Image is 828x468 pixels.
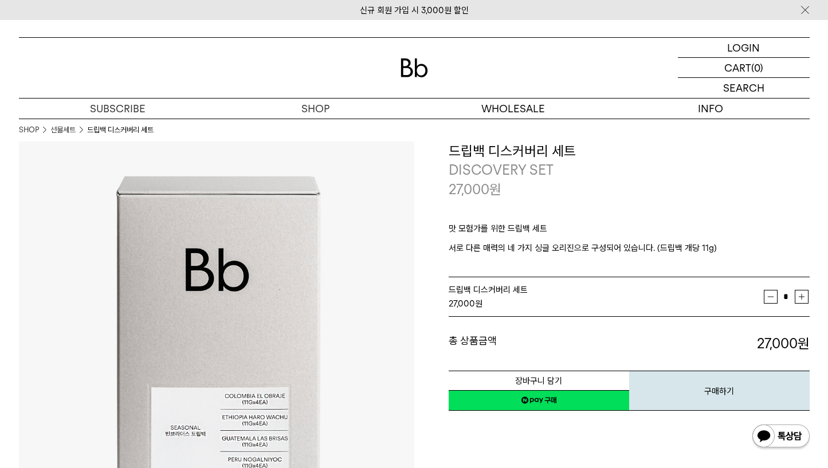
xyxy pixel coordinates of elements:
button: 장바구니 담기 [449,371,629,391]
a: 선물세트 [50,124,76,136]
button: 감소 [764,290,778,304]
a: LOGIN [678,38,810,58]
p: INFO [612,99,810,119]
b: 원 [798,335,810,352]
strong: 27,000 [449,298,475,309]
p: SEARCH [723,78,764,98]
a: SHOP [217,99,414,119]
span: 원 [489,181,501,198]
p: WHOLESALE [414,99,612,119]
dt: 총 상품금액 [449,334,629,353]
p: 27,000 [449,180,501,199]
p: DISCOVERY SET [449,160,810,180]
span: 드립백 디스커버리 세트 [449,285,528,295]
div: 원 [449,297,764,310]
a: SUBSCRIBE [19,99,217,119]
p: 맛 모험가를 위한 드립백 세트 [449,222,810,241]
h3: 드립백 디스커버리 세트 [449,141,810,161]
p: CART [724,58,751,77]
a: CART (0) [678,58,810,78]
button: 구매하기 [629,371,810,411]
p: 서로 다른 매력의 네 가지 싱글 오리진으로 구성되어 있습니다. (드립백 개당 11g) [449,241,810,255]
img: 카카오톡 채널 1:1 채팅 버튼 [751,423,811,451]
li: 드립백 디스커버리 세트 [87,124,154,136]
p: (0) [751,58,763,77]
a: 신규 회원 가입 시 3,000원 할인 [360,5,469,15]
a: SHOP [19,124,39,136]
strong: 27,000 [757,335,810,352]
img: 로고 [401,58,428,77]
button: 증가 [795,290,809,304]
p: LOGIN [727,38,760,57]
a: 새창 [449,390,629,411]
